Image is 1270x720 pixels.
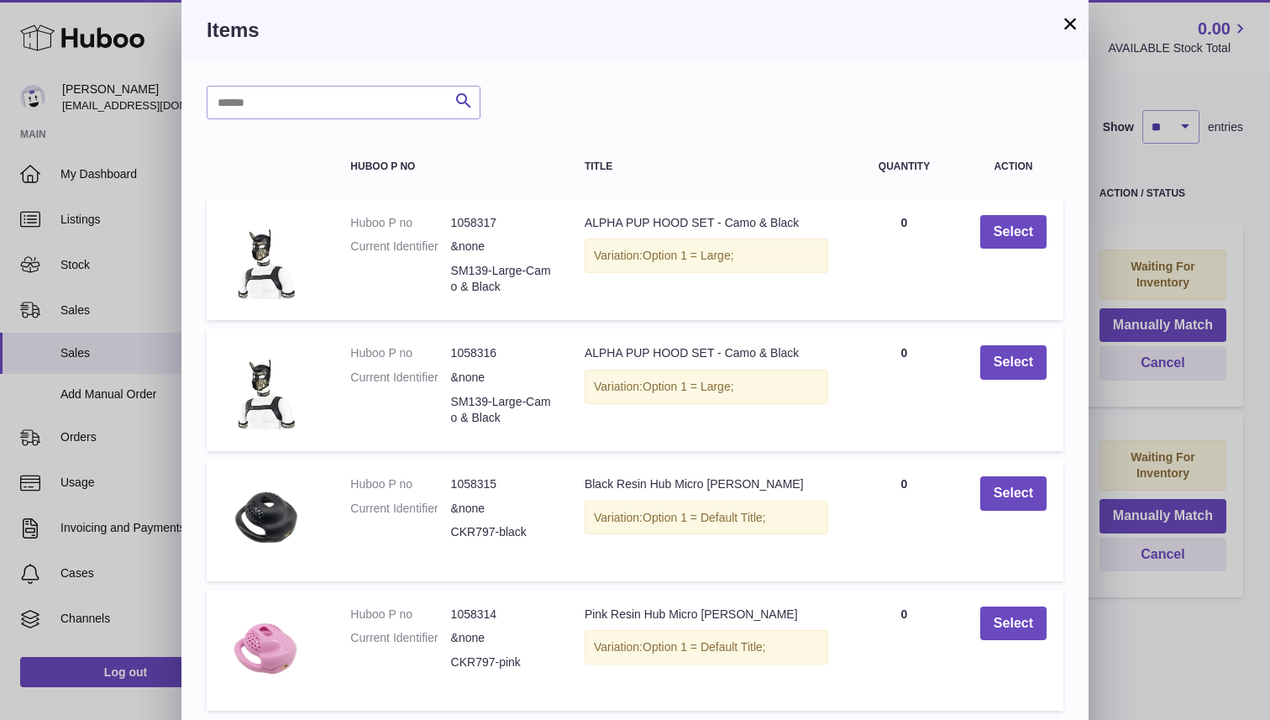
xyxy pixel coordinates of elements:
td: 0 [845,460,963,581]
dd: &none [451,630,551,646]
img: ALPHA PUP HOOD SET - Camo & Black [223,345,307,429]
div: Black Resin Hub Micro [PERSON_NAME] [585,476,828,492]
span: Option 1 = Large; [643,249,734,262]
dt: Current Identifier [350,239,450,255]
dt: Huboo P no [350,215,450,231]
td: 0 [845,328,963,451]
button: Select [980,345,1047,380]
img: Pink Resin Hub Micro Chastity Cage [223,607,307,691]
dd: SM139-Large-Camo & Black [451,263,551,295]
h3: Items [207,17,1063,44]
dd: 1058316 [451,345,551,361]
th: Title [568,145,845,189]
dt: Huboo P no [350,607,450,623]
th: Quantity [845,145,963,189]
th: Action [963,145,1063,189]
dd: 1058315 [451,476,551,492]
button: Select [980,215,1047,250]
th: Huboo P no [333,145,568,189]
div: ALPHA PUP HOOD SET - Camo & Black [585,215,828,231]
td: 0 [845,590,963,712]
div: Variation: [585,501,828,535]
dd: 1058317 [451,215,551,231]
div: ALPHA PUP HOOD SET - Camo & Black [585,345,828,361]
div: Variation: [585,630,828,665]
dd: &none [451,370,551,386]
dt: Current Identifier [350,501,450,517]
dd: &none [451,239,551,255]
button: × [1060,13,1080,34]
dd: SM139-Large-Camo & Black [451,394,551,426]
dd: CKR797-black [451,524,551,540]
button: Select [980,476,1047,511]
dt: Huboo P no [350,345,450,361]
button: Select [980,607,1047,641]
dt: Current Identifier [350,370,450,386]
div: Pink Resin Hub Micro [PERSON_NAME] [585,607,828,623]
td: 0 [845,198,963,321]
div: Variation: [585,239,828,273]
dt: Current Identifier [350,630,450,646]
dd: &none [451,501,551,517]
dd: CKR797-pink [451,654,551,670]
span: Option 1 = Default Title; [643,640,766,654]
img: Black Resin Hub Micro Chastity Cage [223,476,307,560]
span: Option 1 = Default Title; [643,511,766,524]
dt: Huboo P no [350,476,450,492]
dd: 1058314 [451,607,551,623]
div: Variation: [585,370,828,404]
img: ALPHA PUP HOOD SET - Camo & Black [223,215,307,299]
span: Option 1 = Large; [643,380,734,393]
